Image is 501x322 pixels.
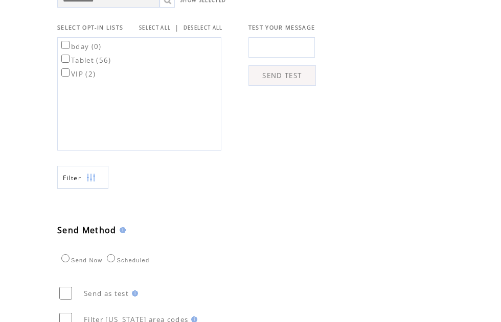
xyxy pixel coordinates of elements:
a: SEND TEST [248,65,316,86]
input: Send Now [61,254,70,262]
label: Send Now [59,257,102,263]
input: Tablet (56) [61,55,70,63]
input: VIP (2) [61,68,70,77]
img: help.gif [129,290,138,296]
input: Scheduled [107,254,115,262]
label: VIP (2) [59,69,96,79]
span: | [175,23,179,32]
span: Send as test [84,289,129,298]
label: Scheduled [104,257,149,263]
input: bday (0) [61,41,70,49]
img: help.gif [117,227,126,233]
span: TEST YOUR MESSAGE [248,24,315,31]
img: filters.png [86,166,96,189]
span: Send Method [57,225,117,236]
span: Show filters [63,174,81,182]
label: bday (0) [59,42,102,51]
label: Tablet (56) [59,56,111,65]
a: SELECT ALL [139,24,171,31]
a: Filter [57,166,108,189]
span: SELECT OPT-IN LISTS [57,24,123,31]
a: DESELECT ALL [184,24,223,31]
